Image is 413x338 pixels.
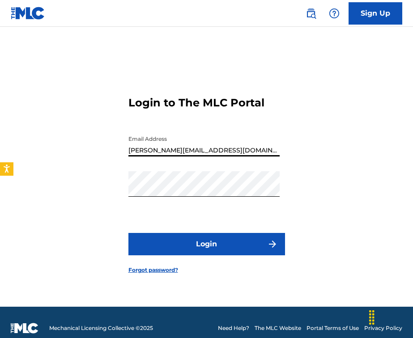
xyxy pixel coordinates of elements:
[306,8,316,19] img: search
[325,4,343,22] div: Help
[329,8,340,19] img: help
[302,4,320,22] a: Public Search
[11,7,45,20] img: MLC Logo
[267,239,278,249] img: f7272a7cc735f4ea7f67.svg
[368,295,413,338] iframe: Chat Widget
[11,323,38,334] img: logo
[128,233,285,255] button: Login
[218,324,249,332] a: Need Help?
[255,324,301,332] a: The MLC Website
[49,324,153,332] span: Mechanical Licensing Collective © 2025
[128,96,264,110] h3: Login to The MLC Portal
[365,304,379,331] div: Drag
[364,324,402,332] a: Privacy Policy
[128,266,178,274] a: Forgot password?
[307,324,359,332] a: Portal Terms of Use
[349,2,402,25] a: Sign Up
